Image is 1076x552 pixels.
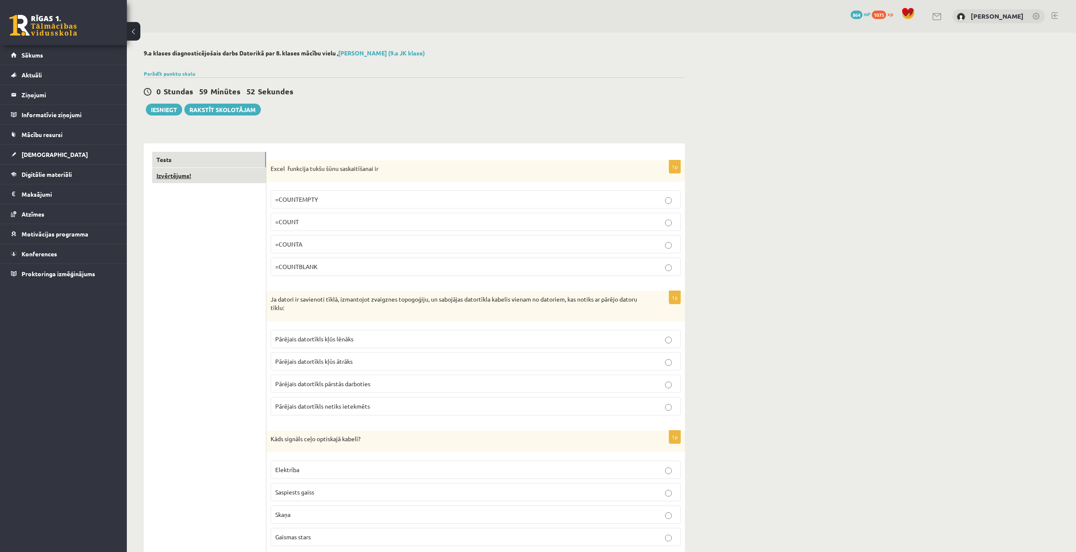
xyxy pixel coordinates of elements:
[275,357,353,365] span: Pārējais datortīkls kļūs ātrāks
[669,160,681,173] p: 1p
[11,165,116,184] a: Digitālie materiāli
[11,65,116,85] a: Aktuāli
[665,535,672,541] input: Gaismas stars
[275,240,302,248] span: =COUNTA
[275,195,318,203] span: =COUNTEMPTY
[22,270,95,277] span: Proktoringa izmēģinājums
[11,204,116,224] a: Atzīmes
[11,224,116,244] a: Motivācijas programma
[22,131,63,138] span: Mācību resursi
[275,218,299,225] span: =COUNT
[22,151,88,158] span: [DEMOGRAPHIC_DATA]
[665,337,672,343] input: Pārējais datortīkls kļūs lēnāks
[669,430,681,444] p: 1p
[152,152,266,168] a: Tests
[271,295,638,312] p: Ja datori ir savienoti tīklā, izmantojot zvaigznes topogoģiju, un sabojājas datortīkla kabelis vi...
[887,11,893,17] span: xp
[11,45,116,65] a: Sākums
[275,402,370,410] span: Pārējais datortīkls netiks ietekmēts
[851,11,862,19] span: 864
[22,85,116,104] legend: Ziņojumi
[11,145,116,164] a: [DEMOGRAPHIC_DATA]
[144,49,685,57] h2: 9.a klases diagnosticējošais darbs Datorikā par 8. klases mācību vielu ,
[152,168,266,184] a: Izvērtējums!
[665,359,672,366] input: Pārējais datortīkls kļūs ātrāks
[971,12,1024,20] a: [PERSON_NAME]
[957,13,965,21] img: Alekss Kozlovskis
[164,86,193,96] span: Stundas
[271,165,638,173] p: Excel funkcija tukšu šūnu saskaitīšanai ir
[22,230,88,238] span: Motivācijas programma
[275,466,299,473] span: Elektrība
[11,264,116,283] a: Proktoringa izmēģinājums
[156,86,161,96] span: 0
[211,86,241,96] span: Minūtes
[9,15,77,36] a: Rīgas 1. Tālmācības vidusskola
[184,104,261,115] a: Rakstīt skolotājam
[872,11,897,17] a: 1075 xp
[665,382,672,388] input: Pārējais datortīkls pārstās darboties
[665,264,672,271] input: =COUNTBLANK
[275,488,314,496] span: Saspiests gaiss
[199,86,208,96] span: 59
[11,184,116,204] a: Maksājumi
[665,197,672,204] input: =COUNTEMPTY
[851,11,871,17] a: 864 mP
[22,184,116,204] legend: Maksājumi
[665,242,672,249] input: =COUNTA
[665,220,672,226] input: =COUNT
[22,250,57,258] span: Konferences
[11,105,116,124] a: Informatīvie ziņojumi
[22,210,44,218] span: Atzīmes
[146,104,182,115] button: Iesniegt
[11,85,116,104] a: Ziņojumi
[275,263,318,270] span: =COUNTBLANK
[246,86,255,96] span: 52
[665,404,672,411] input: Pārējais datortīkls netiks ietekmēts
[338,49,425,57] a: [PERSON_NAME] (9.a JK klase)
[258,86,293,96] span: Sekundes
[669,291,681,304] p: 1p
[11,244,116,264] a: Konferences
[144,70,195,77] a: Parādīt punktu skalu
[22,170,72,178] span: Digitālie materiāli
[665,512,672,519] input: Skaņa
[665,490,672,497] input: Saspiests gaiss
[22,71,42,79] span: Aktuāli
[11,125,116,144] a: Mācību resursi
[872,11,886,19] span: 1075
[22,51,43,59] span: Sākums
[275,380,370,387] span: Pārējais datortīkls pārstās darboties
[275,533,311,541] span: Gaismas stars
[665,467,672,474] input: Elektrība
[22,105,116,124] legend: Informatīvie ziņojumi
[864,11,871,17] span: mP
[271,435,638,443] p: Kāds signāls ceļo optiskajā kabelī?
[275,335,353,343] span: Pārējais datortīkls kļūs lēnāks
[275,511,290,518] span: Skaņa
